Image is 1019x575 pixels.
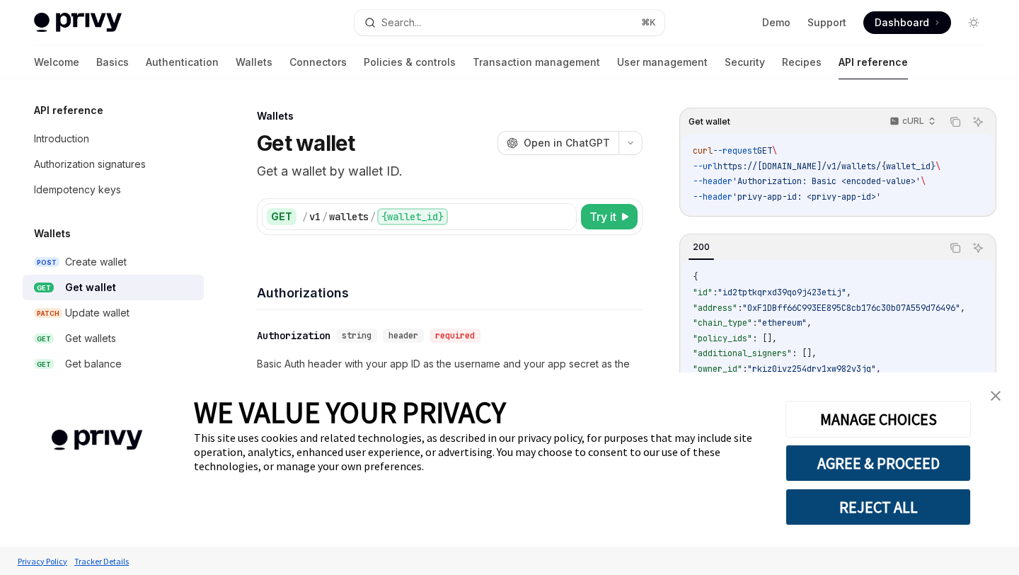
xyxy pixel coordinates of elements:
[23,177,204,203] a: Idempotency keys
[194,394,506,431] span: WE VALUE YOUR PRIVACY
[737,302,742,314] span: :
[96,45,129,79] a: Basics
[65,355,122,372] div: Get balance
[524,136,610,150] span: Open in ChatGPT
[962,11,985,34] button: Toggle dark mode
[742,363,747,375] span: :
[981,382,1010,410] a: close banner
[65,279,116,296] div: Get wallet
[267,208,297,225] div: GET
[757,317,807,329] span: "ethereum"
[23,275,204,300] a: GETGet wallet
[34,225,71,242] h5: Wallets
[792,348,817,359] span: : [],
[785,401,971,438] button: MANAGE CHOICES
[23,300,204,326] a: PATCHUpdate wallet
[65,304,129,321] div: Update wallet
[960,302,965,314] span: ,
[34,181,121,198] div: Idempotency keys
[289,45,347,79] a: Connectors
[689,239,714,256] div: 200
[257,283,643,302] h4: Authorizations
[364,45,456,79] a: Policies & controls
[355,10,664,35] button: Search...⌘K
[846,287,851,298] span: ,
[785,445,971,482] button: AGREE & PROCEED
[839,45,908,79] a: API reference
[23,249,204,275] a: POSTCreate wallet
[21,409,173,471] img: company logo
[34,308,62,319] span: PATCH
[742,302,960,314] span: "0xF1DBff66C993EE895C8cb176c30b07A559d76496"
[718,161,935,172] span: https://[DOMAIN_NAME]/v1/wallets/{wallet_id}
[34,283,54,293] span: GET
[693,176,732,187] span: --header
[34,130,89,147] div: Introduction
[732,176,921,187] span: 'Authorization: Basic <encoded-value>'
[329,210,369,224] div: wallets
[257,329,330,343] div: Authorization
[693,191,732,203] span: --header
[34,102,103,119] h5: API reference
[302,210,308,224] div: /
[34,45,79,79] a: Welcome
[388,330,418,341] span: header
[718,287,846,298] span: "id2tptkqrxd39qo9j423etij"
[785,489,971,525] button: REJECT ALL
[473,45,600,79] a: Transaction management
[921,176,926,187] span: \
[902,115,924,127] p: cURL
[257,109,643,123] div: Wallets
[991,391,1001,401] img: close banner
[641,17,656,28] span: ⌘ K
[732,191,881,203] span: 'privy-app-id: <privy-app-id>'
[65,254,127,271] div: Create wallet
[71,549,132,574] a: Tracker Details
[863,11,951,34] a: Dashboard
[876,363,881,375] span: ,
[589,208,616,225] span: Try it
[946,239,965,257] button: Copy the contents from the code block
[617,45,708,79] a: User management
[772,145,777,156] span: \
[34,334,54,344] span: GET
[430,329,480,343] div: required
[935,161,940,172] span: \
[693,302,737,314] span: "address"
[34,13,122,33] img: light logo
[693,317,752,329] span: "chain_type"
[807,16,846,30] a: Support
[882,110,942,134] button: cURL
[23,326,204,351] a: GETGet wallets
[65,330,116,347] div: Get wallets
[381,14,421,31] div: Search...
[236,45,272,79] a: Wallets
[23,152,204,177] a: Authorization signatures
[725,45,765,79] a: Security
[946,113,965,131] button: Copy the contents from the code block
[752,317,757,329] span: :
[689,116,730,127] span: Get wallet
[693,348,792,359] span: "additional_signers"
[34,156,146,173] div: Authorization signatures
[257,130,355,156] h1: Get wallet
[752,333,777,344] span: : [],
[713,145,757,156] span: --request
[34,257,59,268] span: POST
[807,317,812,329] span: ,
[757,145,772,156] span: GET
[257,161,643,181] p: Get a wallet by wallet ID.
[370,210,376,224] div: /
[14,549,71,574] a: Privacy Policy
[377,208,448,225] div: {wallet_id}
[693,145,713,156] span: curl
[497,131,618,155] button: Open in ChatGPT
[969,113,987,131] button: Ask AI
[322,210,328,224] div: /
[309,210,321,224] div: v1
[693,333,752,344] span: "policy_ids"
[146,45,219,79] a: Authentication
[693,287,713,298] span: "id"
[782,45,822,79] a: Recipes
[713,287,718,298] span: :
